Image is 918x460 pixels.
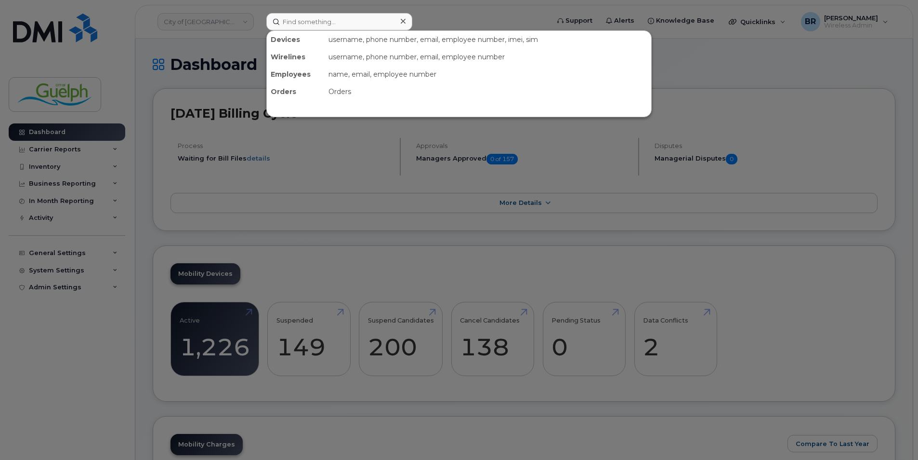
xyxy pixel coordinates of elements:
div: Orders [267,83,325,100]
div: username, phone number, email, employee number [325,48,651,66]
div: Devices [267,31,325,48]
div: name, email, employee number [325,66,651,83]
div: Employees [267,66,325,83]
div: Wirelines [267,48,325,66]
div: username, phone number, email, employee number, imei, sim [325,31,651,48]
div: Orders [325,83,651,100]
